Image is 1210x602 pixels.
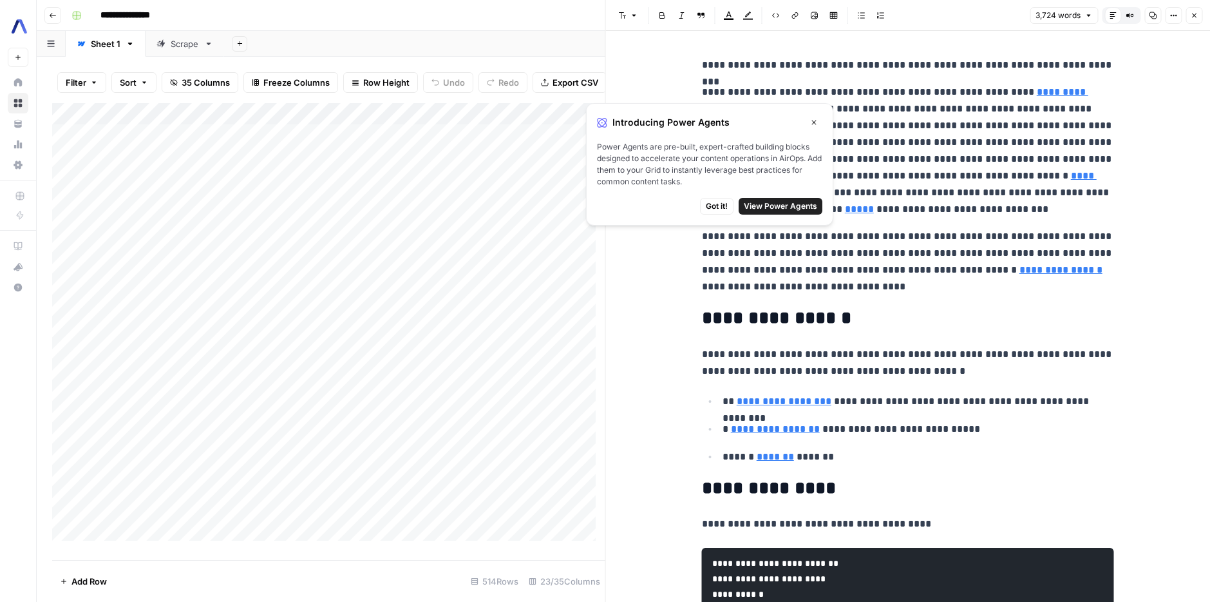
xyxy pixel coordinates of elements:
[1035,10,1081,21] span: 3,724 words
[71,575,107,588] span: Add Row
[8,134,28,155] a: Usage
[66,31,146,57] a: Sheet 1
[111,72,156,93] button: Sort
[8,72,28,93] a: Home
[8,113,28,134] a: Your Data
[8,257,28,277] button: What's new?
[146,31,224,57] a: Scrape
[533,72,607,93] button: Export CSV
[8,10,28,43] button: Workspace: Assembly AI
[263,76,330,89] span: Freeze Columns
[700,198,733,215] button: Got it!
[744,200,817,212] span: View Power Agents
[363,76,410,89] span: Row Height
[498,76,519,89] span: Redo
[1030,7,1098,24] button: 3,724 words
[706,200,728,212] span: Got it!
[739,198,822,215] button: View Power Agents
[466,571,524,592] div: 514 Rows
[597,114,822,131] div: Introducing Power Agents
[443,76,465,89] span: Undo
[8,93,28,113] a: Browse
[171,37,199,50] div: Scrape
[162,72,238,93] button: 35 Columns
[182,76,230,89] span: 35 Columns
[66,76,86,89] span: Filter
[478,72,527,93] button: Redo
[243,72,338,93] button: Freeze Columns
[8,236,28,257] a: AirOps Academy
[343,72,418,93] button: Row Height
[553,76,598,89] span: Export CSV
[57,72,106,93] button: Filter
[423,72,473,93] button: Undo
[8,277,28,298] button: Help + Support
[8,15,31,38] img: Assembly AI Logo
[91,37,120,50] div: Sheet 1
[8,257,28,277] div: What's new?
[524,571,605,592] div: 23/35 Columns
[52,571,115,592] button: Add Row
[8,155,28,175] a: Settings
[597,141,822,188] span: Power Agents are pre-built, expert-crafted building blocks designed to accelerate your content op...
[120,76,137,89] span: Sort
